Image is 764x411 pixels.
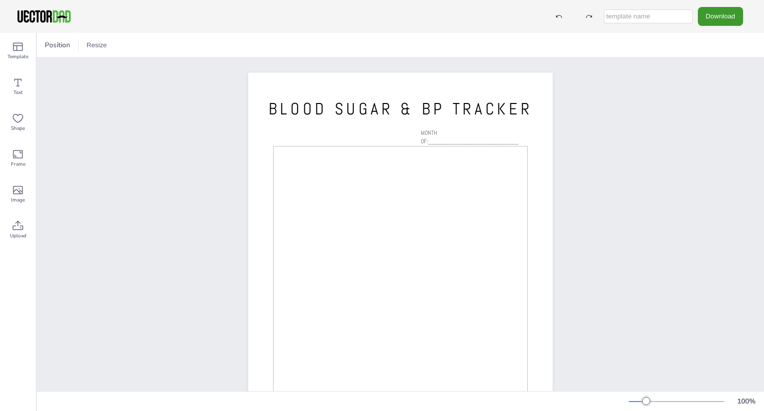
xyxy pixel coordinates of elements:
[11,160,25,168] span: Frame
[698,7,743,25] button: Download
[7,53,28,61] span: Template
[43,40,72,50] span: Position
[604,9,693,23] input: template name
[83,37,111,53] button: Resize
[734,397,758,406] div: 100 %
[10,232,26,240] span: Upload
[421,129,519,145] span: MONTH OF:__________________________
[269,99,533,119] span: BLOOD SUGAR & BP TRACKER
[16,9,72,24] img: VectorDad-1.png
[11,124,25,132] span: Shape
[13,89,23,97] span: Text
[11,196,25,204] span: Image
